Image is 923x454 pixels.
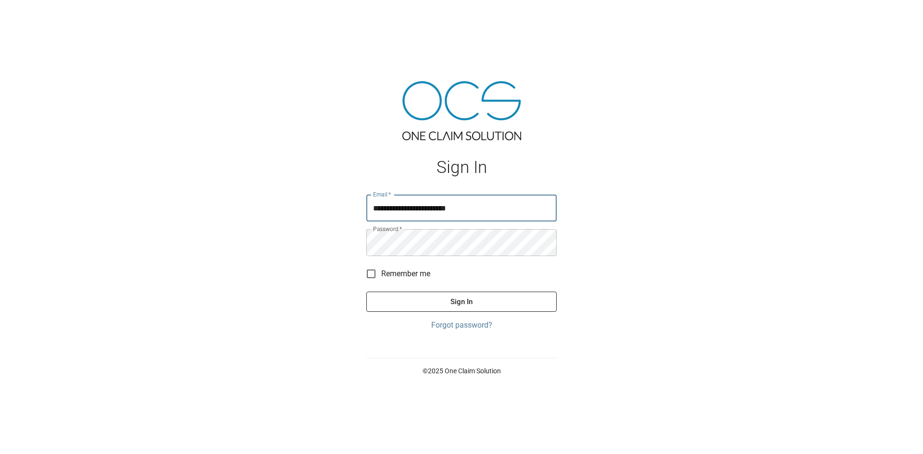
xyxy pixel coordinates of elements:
p: © 2025 One Claim Solution [366,366,557,376]
h1: Sign In [366,158,557,177]
button: Sign In [366,292,557,312]
label: Password [373,225,402,233]
span: Remember me [381,268,430,280]
label: Email [373,190,391,198]
img: ocs-logo-white-transparent.png [12,6,50,25]
img: ocs-logo-tra.png [402,81,521,140]
a: Forgot password? [366,319,557,331]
